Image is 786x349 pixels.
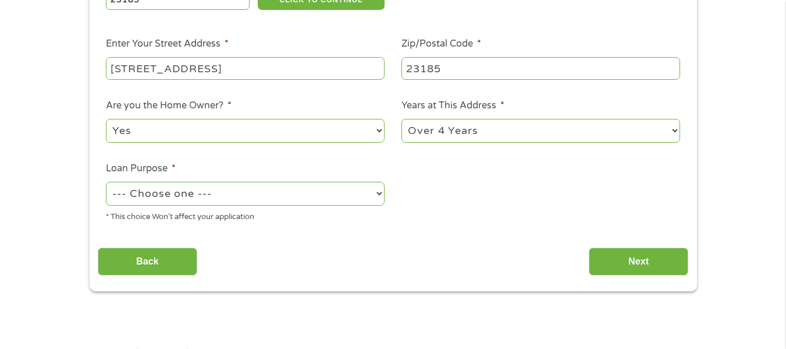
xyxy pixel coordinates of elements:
[98,248,197,276] input: Back
[401,100,504,112] label: Years at This Address
[401,38,481,50] label: Zip/Postal Code
[106,100,232,112] label: Are you the Home Owner?
[106,163,176,175] label: Loan Purpose
[106,57,385,79] input: 1 Main Street
[589,248,688,276] input: Next
[106,207,385,223] div: * This choice Won’t affect your application
[106,38,229,50] label: Enter Your Street Address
